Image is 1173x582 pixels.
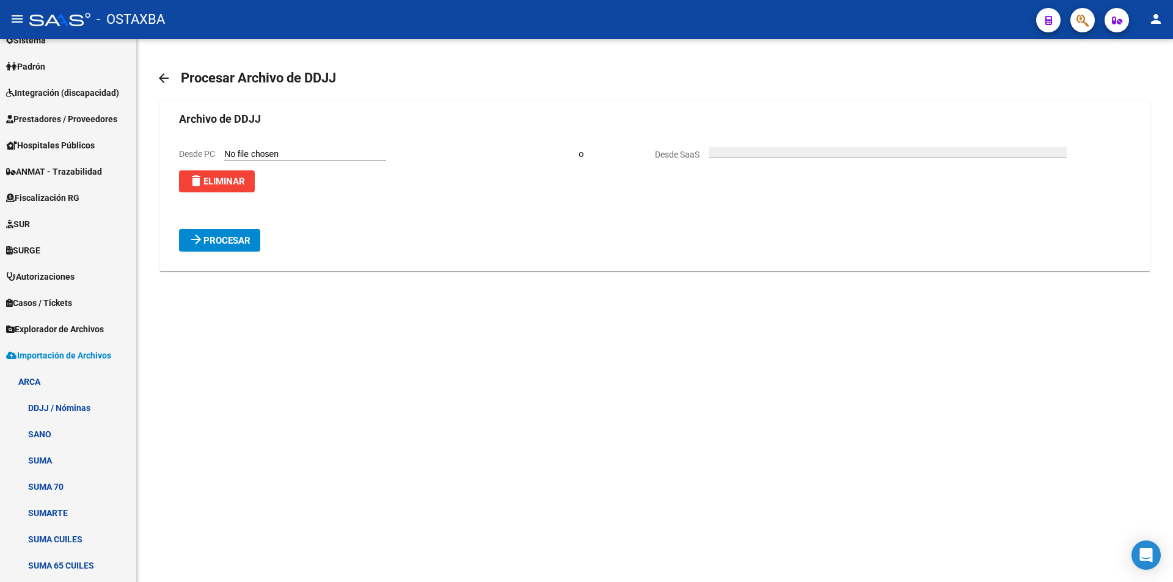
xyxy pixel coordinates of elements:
[579,147,655,192] div: o
[6,322,104,336] span: Explorador de Archivos
[179,111,1130,128] h3: Archivo de DDJJ
[224,149,386,161] input: Desde PC
[203,235,250,246] span: Procesar
[6,349,111,362] span: Importación de Archivos
[6,139,95,152] span: Hospitales Públicos
[709,147,1067,158] button: Desde SaaS
[189,232,203,247] mat-icon: arrow_forward
[6,296,72,310] span: Casos / Tickets
[6,112,117,126] span: Prestadores / Proveedores
[6,244,40,257] span: SURGE
[6,217,30,231] span: SUR
[6,60,45,73] span: Padrón
[179,170,255,192] button: Eliminar
[1131,540,1161,570] div: Open Intercom Messenger
[181,67,336,90] h1: Procesar Archivo de DDJJ
[6,165,102,178] span: ANMAT - Trazabilidad
[1149,12,1163,26] mat-icon: person
[6,86,119,100] span: Integración (discapacidad)
[156,71,171,85] mat-icon: arrow_back
[189,176,245,187] span: Eliminar
[6,270,75,283] span: Autorizaciones
[10,12,24,26] mat-icon: menu
[179,149,215,159] span: Desde PC
[97,6,165,33] span: - OSTAXBA
[179,229,260,252] button: Procesar
[189,173,203,188] mat-icon: delete
[6,34,46,47] span: Sistema
[6,191,79,205] span: Fiscalización RG
[655,150,700,159] span: Desde SaaS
